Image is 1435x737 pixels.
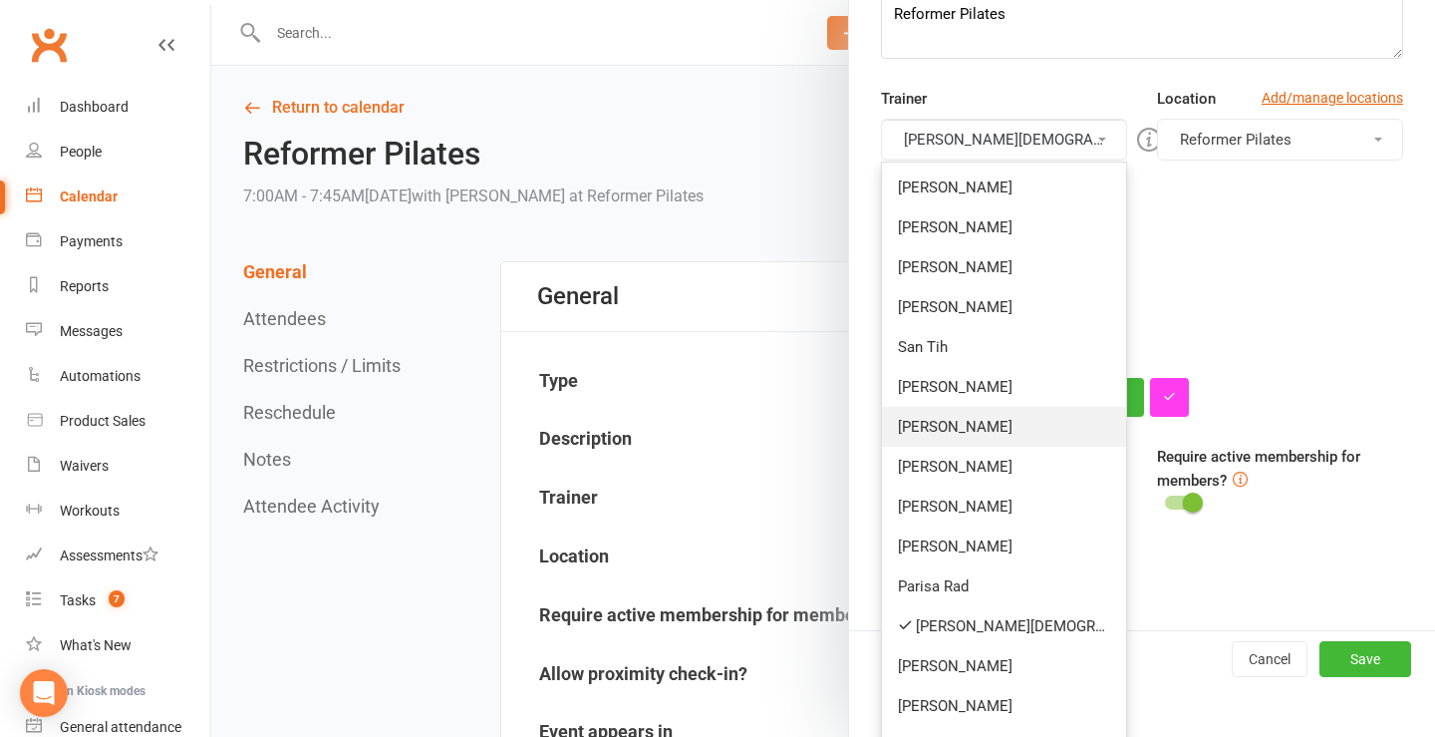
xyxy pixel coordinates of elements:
a: [PERSON_NAME] [882,367,1126,407]
a: Payments [26,219,210,264]
div: Product Sales [60,413,145,429]
label: Location [1157,87,1216,111]
label: Require active membership for members? [1157,448,1360,490]
div: Calendar [60,188,118,204]
a: [PERSON_NAME][DEMOGRAPHIC_DATA] [882,606,1126,646]
a: [PERSON_NAME] [882,287,1126,327]
a: Dashboard [26,85,210,130]
div: General attendance [60,719,181,735]
a: [PERSON_NAME] [882,168,1126,207]
a: [PERSON_NAME] [882,646,1126,686]
a: Workouts [26,489,210,534]
a: Reports [26,264,210,309]
a: Assessments [26,534,210,578]
a: [PERSON_NAME] [882,527,1126,566]
a: Parisa Rad [882,566,1126,606]
label: Trainer [881,87,927,111]
button: Save [1319,641,1411,677]
a: Product Sales [26,399,210,444]
div: Dashboard [60,99,129,115]
div: Payments [60,233,123,249]
a: Calendar [26,175,210,219]
a: San Tih [882,327,1126,367]
div: Open Intercom Messenger [20,669,68,717]
a: Tasks 7 [26,578,210,623]
a: [PERSON_NAME] [882,247,1126,287]
div: Tasks [60,592,96,608]
button: [PERSON_NAME][DEMOGRAPHIC_DATA] [881,119,1127,161]
div: Workouts [60,503,120,519]
button: Reformer Pilates [1157,119,1403,161]
div: People [60,144,102,160]
span: 7 [109,590,125,607]
a: People [26,130,210,175]
div: Assessments [60,548,158,563]
a: Automations [26,354,210,399]
a: Clubworx [24,20,74,70]
span: Reformer Pilates [1180,131,1291,149]
a: What's New [26,623,210,668]
a: Waivers [26,444,210,489]
a: [PERSON_NAME] [882,487,1126,527]
a: [PERSON_NAME] [882,407,1126,447]
a: Messages [26,309,210,354]
div: Messages [60,323,123,339]
button: Cancel [1232,641,1307,677]
div: What's New [60,637,132,653]
a: [PERSON_NAME] [882,447,1126,487]
a: Add/manage locations [1262,87,1403,109]
div: Waivers [60,458,109,474]
div: Automations [60,368,141,384]
a: [PERSON_NAME] [882,207,1126,247]
div: Reports [60,278,109,294]
a: [PERSON_NAME] [882,686,1126,726]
